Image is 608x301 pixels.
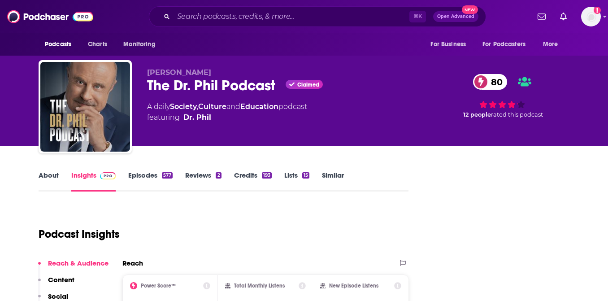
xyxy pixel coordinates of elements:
a: Society [170,102,197,111]
span: 12 people [463,111,491,118]
span: , [197,102,198,111]
span: 80 [482,74,507,90]
a: Show notifications dropdown [534,9,549,24]
span: Charts [88,38,107,51]
div: 193 [262,172,272,179]
a: About [39,171,59,192]
button: open menu [117,36,167,53]
button: Open AdvancedNew [433,11,478,22]
button: Show profile menu [581,7,601,26]
span: Logged in as heidi.egloff [581,7,601,26]
a: Lists15 [284,171,309,192]
img: The Dr. Phil Podcast [40,62,130,152]
span: For Business [430,38,466,51]
img: User Profile [581,7,601,26]
button: Content [38,275,74,292]
div: 15 [302,172,309,179]
a: Culture [198,102,226,111]
a: Reviews2 [185,171,221,192]
button: open menu [39,36,83,53]
a: Education [240,102,278,111]
h2: Total Monthly Listens [234,283,285,289]
span: featuring [147,112,307,123]
span: More [543,38,558,51]
a: Charts [82,36,113,53]
button: open menu [424,36,477,53]
span: For Podcasters [482,38,525,51]
svg: Add a profile image [594,7,601,14]
span: Monitoring [123,38,155,51]
a: Dr. Phil [183,112,211,123]
a: InsightsPodchaser Pro [71,171,116,192]
h2: New Episode Listens [329,283,378,289]
span: Claimed [297,83,319,87]
input: Search podcasts, credits, & more... [174,9,409,24]
p: Social [48,292,68,301]
a: Episodes577 [128,171,173,192]
span: ⌘ K [409,11,426,22]
img: Podchaser Pro [100,172,116,179]
button: open menu [477,36,539,53]
div: 2 [216,172,221,179]
p: Content [48,275,74,284]
button: Reach & Audience [38,259,109,275]
div: Search podcasts, credits, & more... [149,6,486,27]
h2: Reach [122,259,143,267]
button: open menu [537,36,569,53]
span: Podcasts [45,38,71,51]
img: Podchaser - Follow, Share and Rate Podcasts [7,8,93,25]
span: New [462,5,478,14]
a: 80 [473,74,507,90]
a: Similar [322,171,344,192]
span: Open Advanced [437,14,474,19]
h2: Power Score™ [141,283,176,289]
a: Show notifications dropdown [556,9,570,24]
span: and [226,102,240,111]
span: rated this podcast [491,111,543,118]
div: A daily podcast [147,101,307,123]
a: Credits193 [234,171,272,192]
div: 577 [162,172,173,179]
h1: Podcast Insights [39,227,120,241]
p: Reach & Audience [48,259,109,267]
div: 80 12 peoplerated this podcast [435,68,569,124]
span: [PERSON_NAME] [147,68,211,77]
